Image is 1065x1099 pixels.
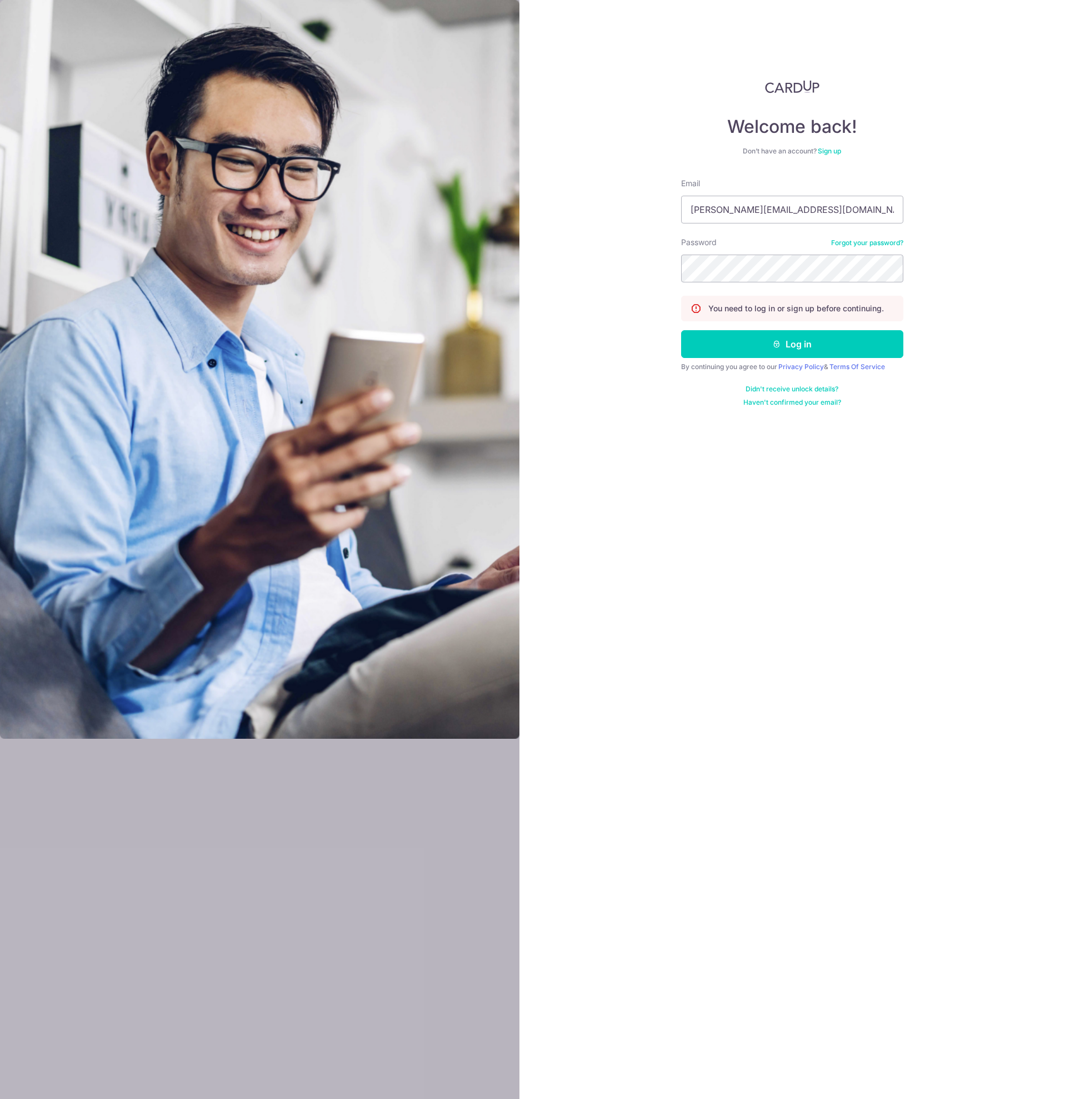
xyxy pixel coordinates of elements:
input: Enter your Email [681,196,903,223]
button: Log in [681,330,903,358]
p: You need to log in or sign up before continuing. [708,303,884,314]
a: Sign up [818,147,841,155]
label: Email [681,178,700,189]
a: Forgot your password? [831,238,903,247]
a: Terms Of Service [829,362,885,371]
h4: Welcome back! [681,116,903,138]
label: Password [681,237,717,248]
a: Didn't receive unlock details? [746,385,838,394]
img: CardUp Logo [765,80,819,93]
div: By continuing you agree to our & [681,362,903,371]
a: Haven't confirmed your email? [743,398,841,407]
a: Privacy Policy [778,362,824,371]
div: Don’t have an account? [681,147,903,156]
